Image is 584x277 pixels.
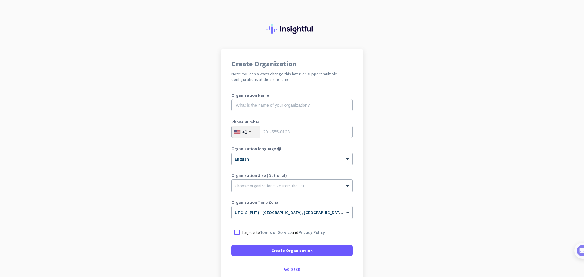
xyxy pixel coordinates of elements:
div: +1 [242,129,247,135]
label: Phone Number [231,120,353,124]
label: Organization Size (Optional) [231,173,353,178]
h1: Create Organization [231,60,353,68]
a: Terms of Service [260,230,292,235]
label: Organization language [231,147,276,151]
h2: Note: You can always change this later, or support multiple configurations at the same time [231,71,353,82]
i: help [277,147,281,151]
a: Privacy Policy [298,230,325,235]
p: I agree to and [242,229,325,235]
label: Organization Name [231,93,353,97]
span: Create Organization [271,248,313,254]
img: Insightful [266,24,318,34]
div: Go back [231,267,353,271]
input: 201-555-0123 [231,126,353,138]
label: Organization Time Zone [231,200,353,204]
input: What is the name of your organization? [231,99,353,111]
button: Create Organization [231,245,353,256]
